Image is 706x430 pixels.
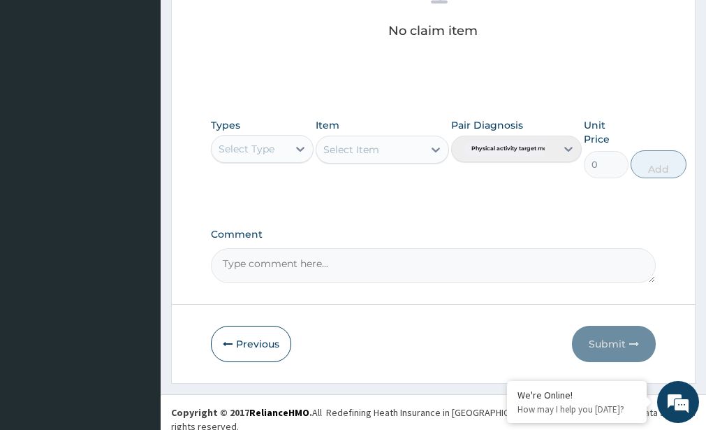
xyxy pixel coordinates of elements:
[211,120,240,131] label: Types
[316,118,339,132] label: Item
[219,142,274,156] div: Select Type
[517,403,636,415] p: How may I help you today?
[73,78,235,96] div: Chat with us now
[7,284,266,333] textarea: Type your message and hit 'Enter'
[388,24,478,38] p: No claim item
[171,406,312,419] strong: Copyright © 2017 .
[229,7,263,41] div: Minimize live chat window
[451,118,523,132] label: Pair Diagnosis
[249,406,309,419] a: RelianceHMO
[326,406,696,420] div: Redefining Heath Insurance in [GEOGRAPHIC_DATA] using Telemedicine and Data Science!
[211,326,291,362] button: Previous
[211,229,656,241] label: Comment
[26,70,57,105] img: d_794563401_company_1708531726252_794563401
[631,150,686,178] button: Add
[572,326,656,362] button: Submit
[81,127,193,268] span: We're online!
[584,118,628,146] label: Unit Price
[517,389,636,401] div: We're Online!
